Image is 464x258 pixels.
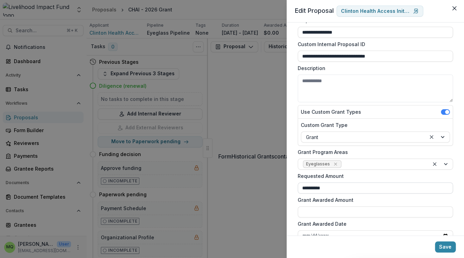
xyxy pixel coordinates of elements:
[298,220,449,227] label: Grant Awarded Date
[341,8,410,14] p: Clinton Health Access Initiative (CHAI)
[336,6,423,17] a: Clinton Health Access Initiative (CHAI)
[301,121,446,129] label: Custom Grant Type
[435,241,456,252] button: Save
[298,41,449,48] label: Custom Internal Proposal ID
[298,64,449,72] label: Description
[298,172,449,180] label: Requested Amount
[295,7,334,14] span: Edit Proposal
[306,162,330,166] span: Eyeglasses
[332,161,339,167] div: Remove Eyeglasses
[430,160,439,168] div: Clear selected options
[301,108,361,115] label: Use Custom Grant Types
[449,3,460,14] button: Close
[298,148,449,156] label: Grant Program Areas
[427,133,436,141] div: Clear selected options
[298,196,449,204] label: Grant Awarded Amount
